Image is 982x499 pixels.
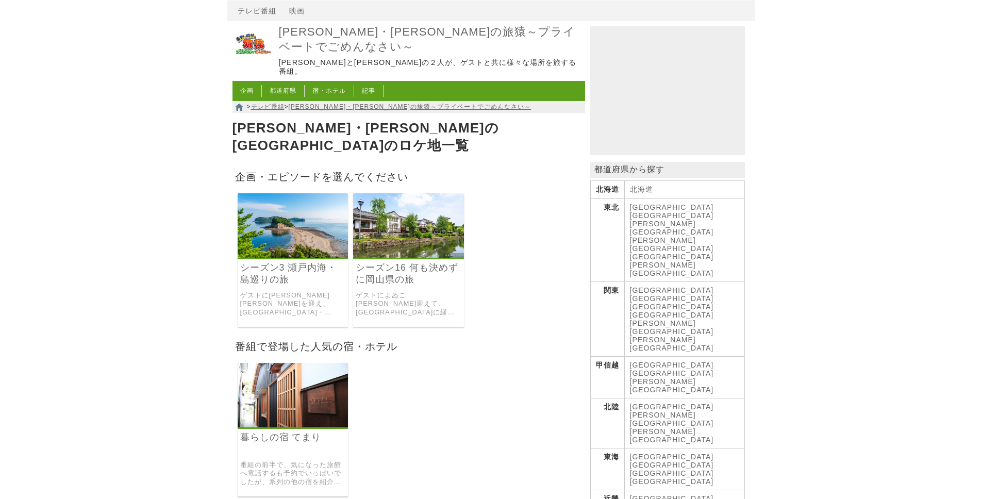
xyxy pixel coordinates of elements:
a: シーズン3 瀬戸内海・島巡りの旅 [240,262,346,286]
a: [GEOGRAPHIC_DATA] [630,311,714,319]
a: [GEOGRAPHIC_DATA] [630,469,714,477]
a: [GEOGRAPHIC_DATA] [630,286,714,294]
a: 東野・岡村の旅猿～プライベートでごめんなさい～ シーズン16 何も決めずに岡山県の旅 [353,251,464,259]
img: 東野・岡村の旅猿～プライベートでごめんなさい～ シーズン16 何も決めずに岡山県の旅 [353,193,464,258]
img: 東野・岡村の旅猿～プライベートでごめんなさい～ シーズン3 瀬戸内海・島巡りの旅 [238,193,348,258]
a: ゲストによゐこ[PERSON_NAME]迎えて、[GEOGRAPHIC_DATA]に縁もゆかりもない旅猿[PERSON_NAME]が、１泊２日で勝手に[PERSON_NAME]の魅力をＰＲした旅。 [356,291,461,317]
th: 関東 [590,282,624,357]
a: テレビ番組 [251,103,285,110]
a: シーズン16 何も決めずに岡山県の旅 [356,262,461,286]
h1: [PERSON_NAME]・[PERSON_NAME]の[GEOGRAPHIC_DATA]のロケ地一覧 [232,117,585,157]
h2: 番組で登場した人気の宿・ホテル [232,337,585,355]
a: [PERSON_NAME][GEOGRAPHIC_DATA] [630,236,714,253]
a: 北海道 [630,185,653,193]
a: [PERSON_NAME]・[PERSON_NAME]の旅猿～プライベートでごめんなさい～ [279,25,582,54]
a: [GEOGRAPHIC_DATA] [630,253,714,261]
a: [GEOGRAPHIC_DATA] [630,344,714,352]
p: 都道府県から探す [590,162,745,178]
a: [PERSON_NAME] [630,336,696,344]
a: [GEOGRAPHIC_DATA] [630,211,714,220]
th: 北海道 [590,181,624,199]
img: 東野・岡村の旅猿～プライベートでごめんなさい～ [232,24,274,65]
h2: 企画・エピソードを選んでください [232,168,585,186]
a: [PERSON_NAME][GEOGRAPHIC_DATA] [630,220,714,236]
a: [GEOGRAPHIC_DATA] [630,477,714,486]
a: 宿・ホテル [312,87,346,94]
a: 都道府県 [270,87,296,94]
a: 記事 [362,87,375,94]
a: [PERSON_NAME][GEOGRAPHIC_DATA] [630,427,714,444]
th: 東北 [590,199,624,282]
img: 暮らしの宿 てまり [238,363,348,427]
a: [GEOGRAPHIC_DATA] [630,203,714,211]
th: 東海 [590,448,624,490]
a: [PERSON_NAME]・[PERSON_NAME]の旅猿～プライベートでごめんなさい～ [289,103,531,110]
a: 東野・岡村の旅猿～プライベートでごめんなさい～ [232,58,274,66]
a: テレビ番組 [238,7,276,15]
a: [GEOGRAPHIC_DATA] [630,294,714,303]
a: 映画 [289,7,305,15]
iframe: Advertisement [590,26,745,155]
a: [PERSON_NAME][GEOGRAPHIC_DATA] [630,411,714,427]
a: [GEOGRAPHIC_DATA] [630,369,714,377]
a: ゲストに[PERSON_NAME][PERSON_NAME]を迎え、[GEOGRAPHIC_DATA]・[PERSON_NAME]を出発して[GEOGRAPHIC_DATA]の10の島々を巡る旅。 [240,291,346,317]
a: [PERSON_NAME][GEOGRAPHIC_DATA] [630,377,714,394]
a: [GEOGRAPHIC_DATA] [630,361,714,369]
nav: > > [232,101,585,113]
a: 東野・岡村の旅猿～プライベートでごめんなさい～ シーズン3 瀬戸内海・島巡りの旅 [238,251,348,259]
th: 甲信越 [590,357,624,398]
a: [GEOGRAPHIC_DATA] [630,303,714,311]
a: [GEOGRAPHIC_DATA] [630,461,714,469]
a: [GEOGRAPHIC_DATA] [630,453,714,461]
th: 北陸 [590,398,624,448]
a: [GEOGRAPHIC_DATA] [630,403,714,411]
a: [PERSON_NAME][GEOGRAPHIC_DATA] [630,261,714,277]
a: 暮らしの宿 てまり [238,420,348,429]
a: [PERSON_NAME][GEOGRAPHIC_DATA] [630,319,714,336]
p: [PERSON_NAME]と[PERSON_NAME]の２人が、ゲストと共に様々な場所を旅する番組。 [279,58,582,76]
a: 暮らしの宿 てまり [240,431,346,443]
a: 企画 [240,87,254,94]
a: 番組の前半で、気になった旅館へ電話するも予約でいっぱいでしたが、系列の他の宿を紹介されて泊まれることになったのが「暮らしの宿 てまり」でした。清潔に保たれた趣のある和室に感動の[PERSON_N... [240,461,346,487]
